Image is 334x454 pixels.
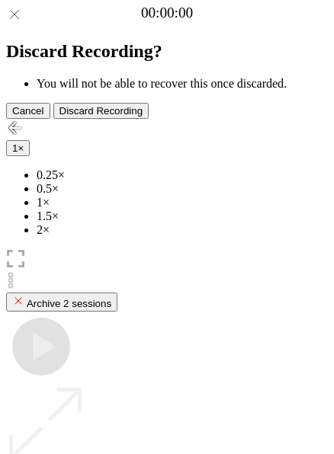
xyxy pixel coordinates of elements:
h2: Discard Recording? [6,41,328,62]
li: 0.25× [37,168,328,182]
button: Archive 2 sessions [6,293,117,312]
li: You will not be able to recover this once discarded. [37,77,328,91]
a: 00:00:00 [141,5,193,21]
button: Discard Recording [53,103,149,119]
button: Cancel [6,103,50,119]
li: 0.5× [37,182,328,196]
li: 1.5× [37,209,328,223]
li: 2× [37,223,328,237]
div: Archive 2 sessions [12,295,111,309]
button: 1× [6,140,30,156]
span: 1 [12,142,18,154]
li: 1× [37,196,328,209]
